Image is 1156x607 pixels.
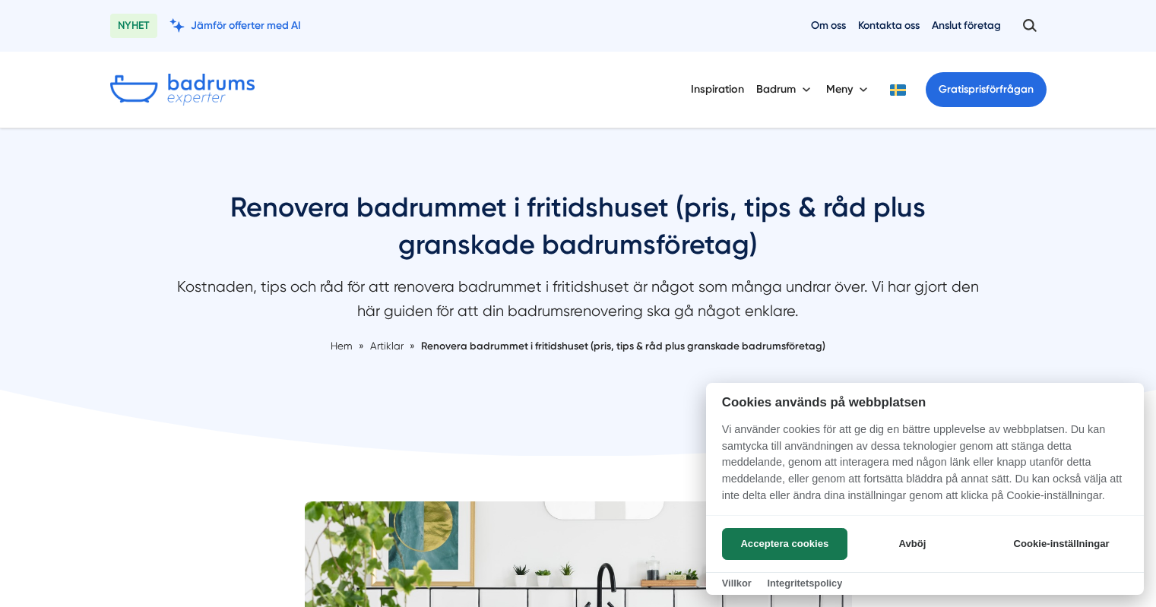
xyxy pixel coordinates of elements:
[722,528,847,560] button: Acceptera cookies
[767,577,842,589] a: Integritetspolicy
[722,577,752,589] a: Villkor
[706,395,1144,409] h2: Cookies används på webbplatsen
[852,528,973,560] button: Avböj
[995,528,1128,560] button: Cookie-inställningar
[706,422,1144,514] p: Vi använder cookies för att ge dig en bättre upplevelse av webbplatsen. Du kan samtycka till anvä...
